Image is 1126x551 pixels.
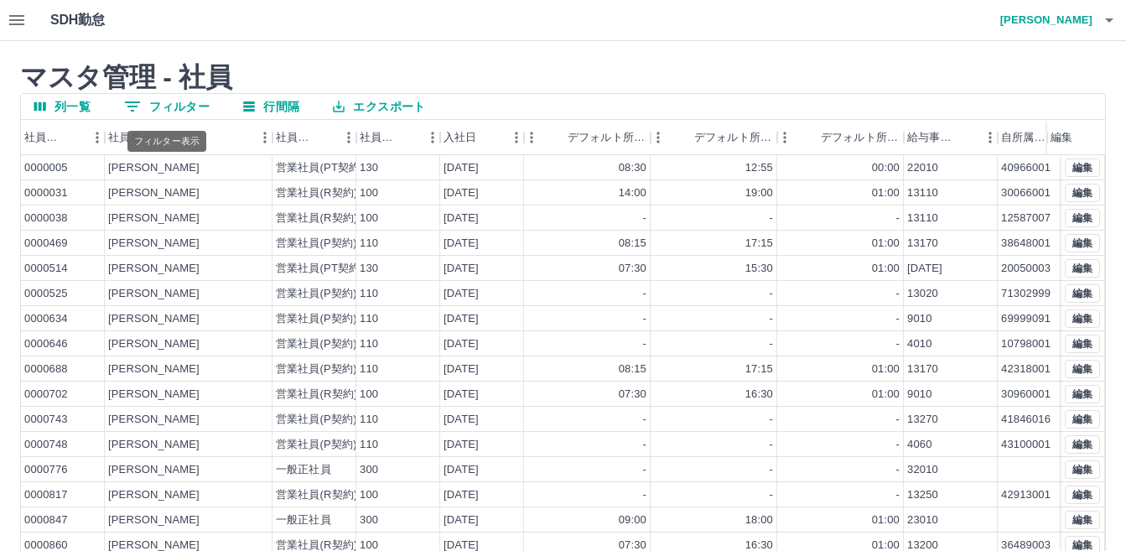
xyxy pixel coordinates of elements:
div: [DATE] [444,236,479,252]
div: 18:00 [745,512,773,528]
div: 01:00 [872,512,900,528]
div: 0000031 [24,185,68,201]
div: 07:30 [619,387,646,403]
div: [PERSON_NAME] [108,211,200,226]
div: 0000646 [24,336,68,352]
div: 0000525 [24,286,68,302]
div: [PERSON_NAME] [108,236,200,252]
button: メニュー [420,125,445,150]
div: [DATE] [444,160,479,176]
div: 110 [360,336,378,352]
div: 9010 [907,311,932,327]
div: 110 [360,412,378,428]
div: 38648001 [1001,236,1051,252]
div: - [643,336,646,352]
div: 100 [360,185,378,201]
button: ソート [397,126,420,149]
div: 110 [360,236,378,252]
div: [PERSON_NAME] [108,487,200,503]
div: 営業社員(R契約) [276,211,357,226]
div: 0000005 [24,160,68,176]
div: 社員区分 [276,120,313,155]
div: 13170 [907,236,938,252]
div: 13170 [907,361,938,377]
div: - [896,412,900,428]
div: 一般正社員 [276,462,331,478]
div: 14:00 [619,185,646,201]
button: ソート [61,126,85,149]
div: 営業社員(P契約) [276,361,357,377]
div: 41846016 [1001,412,1051,428]
div: 01:00 [872,261,900,277]
div: 営業社員(P契約) [276,412,357,428]
div: 15:30 [745,261,773,277]
button: メニュー [85,125,110,150]
div: 自所属契約コード [998,120,1092,155]
div: デフォルト所定休憩時間 [821,120,900,155]
div: [PERSON_NAME] [108,412,200,428]
div: 13020 [907,286,938,302]
div: [DATE] [444,185,479,201]
div: [DATE] [444,361,479,377]
div: - [896,437,900,453]
div: 17:15 [745,236,773,252]
div: 営業社員(P契約) [276,437,357,453]
div: [PERSON_NAME] [108,185,200,201]
div: 110 [360,286,378,302]
div: 100 [360,211,378,226]
div: 給与事業所コード [904,120,998,155]
div: 19:00 [745,185,773,201]
button: ソート [544,126,568,149]
div: 110 [360,361,378,377]
div: - [770,412,773,428]
button: 編集 [1065,335,1100,353]
div: - [643,412,646,428]
button: 列選択 [21,94,104,119]
div: 4010 [907,336,932,352]
div: 22010 [907,160,938,176]
div: 17:15 [745,361,773,377]
div: 社員番号 [24,120,61,155]
div: - [896,462,900,478]
div: 社員番号 [21,120,105,155]
button: 編集 [1065,360,1100,378]
div: 07:30 [619,261,646,277]
div: 01:00 [872,236,900,252]
div: 社員区分 [272,120,356,155]
h2: マスタ管理 - 社員 [20,61,1106,93]
div: [PERSON_NAME] [108,361,200,377]
div: 42913001 [1001,487,1051,503]
div: 0000748 [24,437,68,453]
div: 10798001 [1001,336,1051,352]
button: フィルター表示 [111,94,223,119]
div: [DATE] [444,261,479,277]
div: 営業社員(R契約) [276,487,357,503]
div: - [896,336,900,352]
div: 13110 [907,185,938,201]
button: ソート [476,126,500,149]
button: 編集 [1065,259,1100,278]
div: - [770,311,773,327]
button: 編集 [1065,284,1100,303]
div: 40966001 [1001,160,1051,176]
button: ソート [313,126,336,149]
div: 01:00 [872,387,900,403]
div: - [770,286,773,302]
div: 入社日 [444,120,476,155]
div: - [770,211,773,226]
div: - [896,487,900,503]
button: メニュー [252,125,278,150]
div: - [770,462,773,478]
div: 08:15 [619,236,646,252]
button: 編集 [1065,460,1100,479]
div: [DATE] [444,336,479,352]
div: [PERSON_NAME] [108,286,200,302]
button: 編集 [1065,309,1100,328]
button: 編集 [1065,184,1100,202]
div: 12587007 [1001,211,1051,226]
div: 13110 [907,211,938,226]
div: [DATE] [444,512,479,528]
button: 編集 [1065,410,1100,429]
div: 0000469 [24,236,68,252]
div: 社員名 [105,120,272,155]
